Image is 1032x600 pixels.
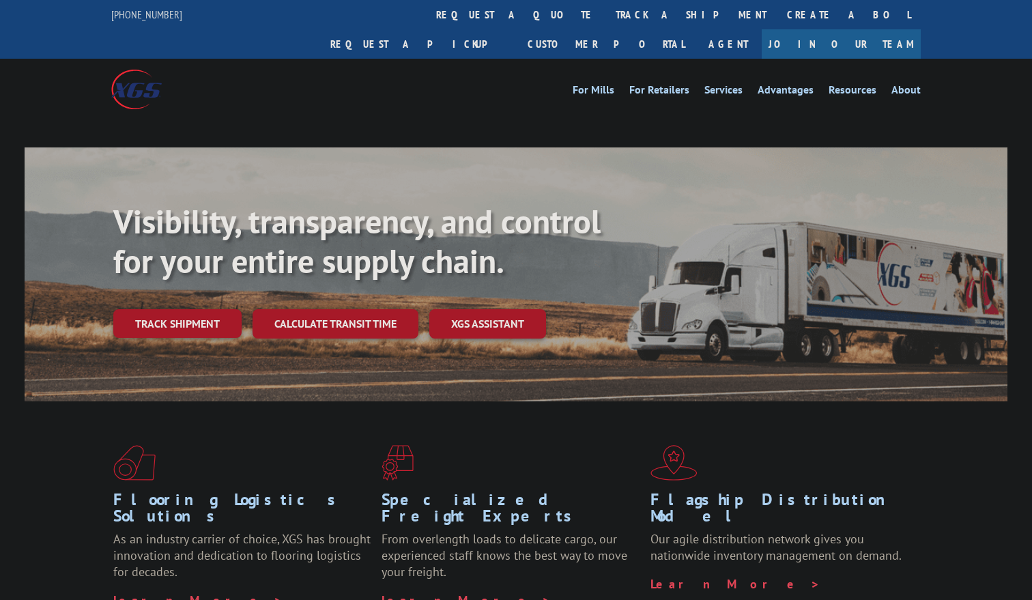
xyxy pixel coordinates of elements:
a: Advantages [758,85,814,100]
a: Learn More > [650,576,820,592]
span: As an industry carrier of choice, XGS has brought innovation and dedication to flooring logistics... [113,531,371,580]
a: Customer Portal [517,29,695,59]
a: About [891,85,921,100]
a: Join Our Team [762,29,921,59]
b: Visibility, transparency, and control for your entire supply chain. [113,200,601,282]
a: XGS ASSISTANT [429,309,546,339]
a: Track shipment [113,309,242,338]
h1: Flooring Logistics Solutions [113,491,371,531]
img: xgs-icon-focused-on-flooring-red [382,445,414,481]
img: xgs-icon-flagship-distribution-model-red [650,445,698,481]
img: xgs-icon-total-supply-chain-intelligence-red [113,445,156,481]
a: Services [704,85,743,100]
a: Agent [695,29,762,59]
p: From overlength loads to delicate cargo, our experienced staff knows the best way to move your fr... [382,531,640,592]
a: [PHONE_NUMBER] [111,8,182,21]
span: Our agile distribution network gives you nationwide inventory management on demand. [650,531,902,563]
h1: Specialized Freight Experts [382,491,640,531]
a: Resources [829,85,876,100]
a: For Retailers [629,85,689,100]
a: Request a pickup [320,29,517,59]
h1: Flagship Distribution Model [650,491,908,531]
a: Calculate transit time [253,309,418,339]
a: For Mills [573,85,614,100]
